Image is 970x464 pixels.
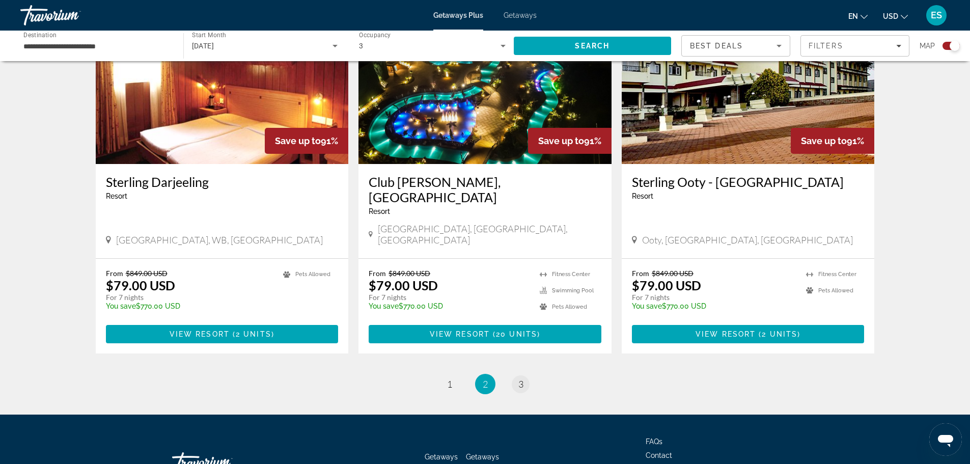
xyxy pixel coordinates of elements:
span: Occupancy [359,32,391,39]
span: $849.00 USD [389,269,430,278]
span: View Resort [696,330,756,338]
div: 91% [791,128,874,154]
span: ( ) [490,330,540,338]
span: You save [632,302,662,310]
a: Sterling Darjeeling [106,174,339,189]
button: User Menu [923,5,950,26]
span: Destination [23,31,57,38]
span: Resort [106,192,127,200]
mat-select: Sort by [690,40,782,52]
a: Sterling Ooty - [GEOGRAPHIC_DATA] [632,174,865,189]
span: [GEOGRAPHIC_DATA], [GEOGRAPHIC_DATA], [GEOGRAPHIC_DATA] [378,223,601,245]
span: 1 [447,378,452,390]
span: Pets Allowed [818,287,853,294]
span: You save [106,302,136,310]
p: $79.00 USD [632,278,701,293]
span: [GEOGRAPHIC_DATA], WB, [GEOGRAPHIC_DATA] [116,234,323,245]
span: 20 units [496,330,537,338]
input: Select destination [23,40,170,52]
span: Filters [809,42,843,50]
button: Change language [848,9,868,23]
span: View Resort [170,330,230,338]
button: View Resort(20 units) [369,325,601,343]
span: Fitness Center [818,271,856,278]
nav: Pagination [96,374,875,394]
button: Change currency [883,9,908,23]
span: From [369,269,386,278]
a: Getaways [504,11,537,19]
span: 2 units [762,330,797,338]
span: From [106,269,123,278]
span: en [848,12,858,20]
p: $770.00 USD [106,302,273,310]
span: 2 [483,378,488,390]
span: ( ) [230,330,274,338]
span: ES [931,10,942,20]
a: FAQs [646,438,662,446]
span: Save up to [538,135,584,146]
span: Pets Allowed [552,304,587,310]
a: Getaways [425,453,458,461]
p: For 7 nights [106,293,273,302]
span: View Resort [430,330,490,338]
p: $770.00 USD [369,302,530,310]
span: Save up to [801,135,847,146]
img: Sterling Darjeeling [96,1,349,164]
span: ( ) [756,330,800,338]
span: Best Deals [690,42,743,50]
p: $79.00 USD [106,278,175,293]
span: Search [575,42,609,50]
span: You save [369,302,399,310]
div: 91% [528,128,612,154]
span: 3 [518,378,523,390]
p: $79.00 USD [369,278,438,293]
span: From [632,269,649,278]
span: 2 units [236,330,271,338]
button: Search [514,37,672,55]
span: [DATE] [192,42,214,50]
span: Pets Allowed [295,271,330,278]
span: Ooty, [GEOGRAPHIC_DATA], [GEOGRAPHIC_DATA] [642,234,853,245]
img: Sterling Ooty - Elk Hill [622,1,875,164]
a: Club [PERSON_NAME], [GEOGRAPHIC_DATA] [369,174,601,205]
span: 3 [359,42,363,50]
button: Filters [800,35,909,57]
span: Resort [369,207,390,215]
iframe: Button to launch messaging window [929,423,962,456]
span: $849.00 USD [652,269,694,278]
span: Save up to [275,135,321,146]
p: For 7 nights [632,293,796,302]
button: View Resort(2 units) [632,325,865,343]
a: Contact [646,451,672,459]
img: Club Mahindra Assonora, Goa [358,1,612,164]
span: $849.00 USD [126,269,168,278]
div: 91% [265,128,348,154]
span: Resort [632,192,653,200]
span: USD [883,12,898,20]
p: $770.00 USD [632,302,796,310]
a: Getaways Plus [433,11,483,19]
span: Start Month [192,32,226,39]
button: View Resort(2 units) [106,325,339,343]
p: For 7 nights [369,293,530,302]
span: Map [920,39,935,53]
a: Travorium [20,2,122,29]
span: Fitness Center [552,271,590,278]
span: Swimming Pool [552,287,594,294]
